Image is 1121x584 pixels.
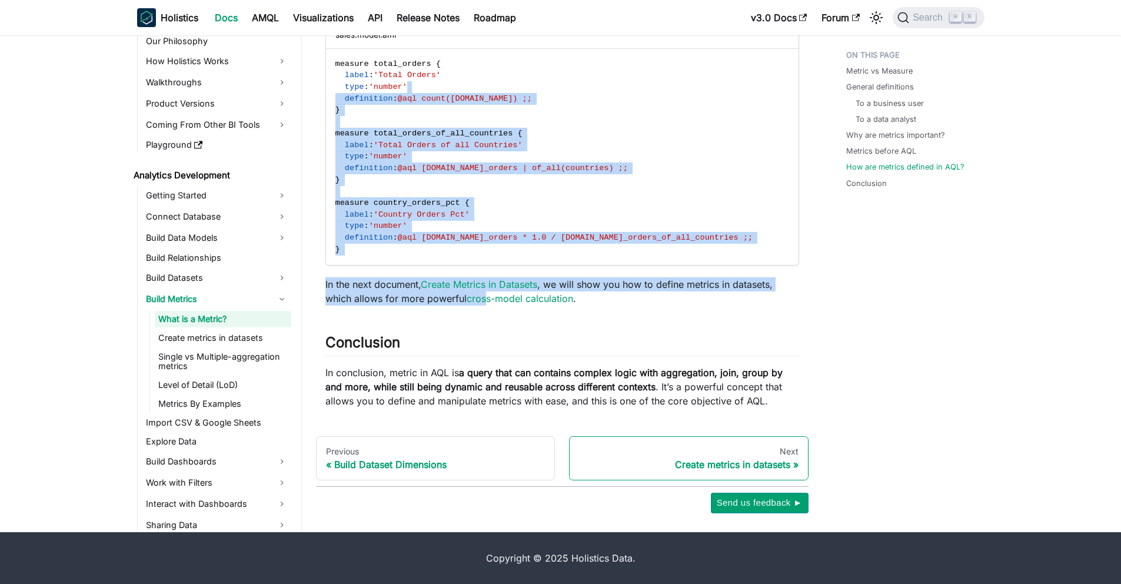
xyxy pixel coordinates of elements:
span: total_orders [374,59,431,68]
span: measure [335,198,369,207]
a: Docs [208,8,245,27]
a: Release Notes [390,8,467,27]
a: Forum [814,8,867,27]
a: Build Datasets [142,268,291,287]
span: } [335,245,340,254]
span: type [345,82,364,91]
span: : [369,210,374,219]
a: AMQL [245,8,286,27]
span: measure [335,59,369,68]
span: 'Total Orders' [374,71,441,79]
a: Create Metrics in Datasets [421,278,537,290]
p: In the next document, , we will show you how to define metrics in datasets, which allows for more... [325,277,799,306]
a: Why are metrics important? [846,130,945,141]
span: @aql [DOMAIN_NAME]_orders * 1.0 / [DOMAIN_NAME]_orders_of_all_countries ;; [398,233,753,242]
a: To a business user [856,98,924,109]
span: country_orders_pct [374,198,460,207]
span: measure [335,129,369,138]
span: type [345,152,364,161]
span: 'number' [369,152,407,161]
span: type [345,221,364,230]
a: v3.0 Docs [744,8,814,27]
kbd: ⌘ [950,12,962,22]
h2: Conclusion [325,334,799,356]
a: Metric vs Measure [846,65,913,77]
span: : [364,221,368,230]
a: API [361,8,390,27]
span: definition [345,233,393,242]
a: Create metrics in datasets [155,330,291,346]
a: Interact with Dashboards [142,495,291,513]
span: : [392,164,397,172]
a: cross-model calculation [467,293,573,304]
a: Metrics before AQL [846,145,916,157]
span: total_orders_of_all_countries [374,129,513,138]
span: 'Country Orders Pct' [374,210,470,219]
span: definition [345,164,393,172]
a: Product Versions [142,94,291,113]
span: : [364,152,368,161]
div: Create metrics in datasets [579,459,799,470]
a: Build Metrics [142,290,291,308]
a: Import CSV & Google Sheets [142,414,291,431]
a: NextCreate metrics in datasets [569,436,809,481]
span: label [345,71,369,79]
div: Next [579,446,799,457]
span: : [392,94,397,103]
a: PreviousBuild Dataset Dimensions [316,436,555,481]
a: Our Philosophy [142,33,291,49]
a: Build Dashboards [142,452,291,471]
a: How Holistics Works [142,52,291,71]
span: : [364,82,368,91]
a: Playground [142,137,291,153]
img: Holistics [137,8,156,27]
a: Sharing Data [142,516,291,535]
span: { [465,198,470,207]
a: Explore Data [142,433,291,450]
span: definition [345,94,393,103]
a: Metrics By Examples [155,396,291,412]
span: 'number' [369,221,407,230]
a: Connect Database [142,207,291,226]
div: Copyright © 2025 Holistics Data. [187,551,935,565]
a: Roadmap [467,8,523,27]
a: To a data analyst [856,114,916,125]
a: How are metrics defined in AQL? [846,161,964,172]
span: @aql [DOMAIN_NAME]_orders | of_all(countries) ;; [398,164,628,172]
a: Single vs Multiple-aggregation metrics [155,349,291,374]
span: } [335,175,340,184]
a: Analytics Development [130,167,291,184]
span: { [518,129,523,138]
div: Previous [326,446,545,457]
button: Search (Command+K) [893,7,984,28]
span: 'number' [369,82,407,91]
a: What is a Metric? [155,311,291,327]
a: Conclusion [846,178,887,189]
a: Walkthroughs [142,73,291,92]
span: label [345,210,369,219]
a: Work with Filters [142,473,291,492]
span: : [392,233,397,242]
strong: a query that can contains complex logic with aggregation, join, group by and more, while still be... [325,367,783,393]
span: Search [909,12,950,23]
a: Level of Detail (LoD) [155,377,291,393]
a: Getting Started [142,186,291,205]
a: Coming From Other BI Tools [142,115,291,134]
button: Switch between dark and light mode (currently light mode) [867,8,886,27]
a: HolisticsHolistics [137,8,198,27]
a: Build Data Models [142,228,291,247]
span: @aql count([DOMAIN_NAME]) ;; [398,94,532,103]
span: : [369,71,374,79]
span: Send us feedback ► [717,495,803,510]
span: : [369,141,374,150]
span: 'Total Orders of all Countries' [374,141,523,150]
b: Holistics [161,11,198,25]
nav: Docs pages [316,436,809,481]
p: In conclusion, metric in AQL is . It’s a powerful concept that allows you to define and manipulat... [325,366,799,408]
a: Build Relationships [142,250,291,266]
div: Build Dataset Dimensions [326,459,545,470]
kbd: K [964,12,976,22]
span: } [335,105,340,114]
span: label [345,141,369,150]
a: Visualizations [286,8,361,27]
